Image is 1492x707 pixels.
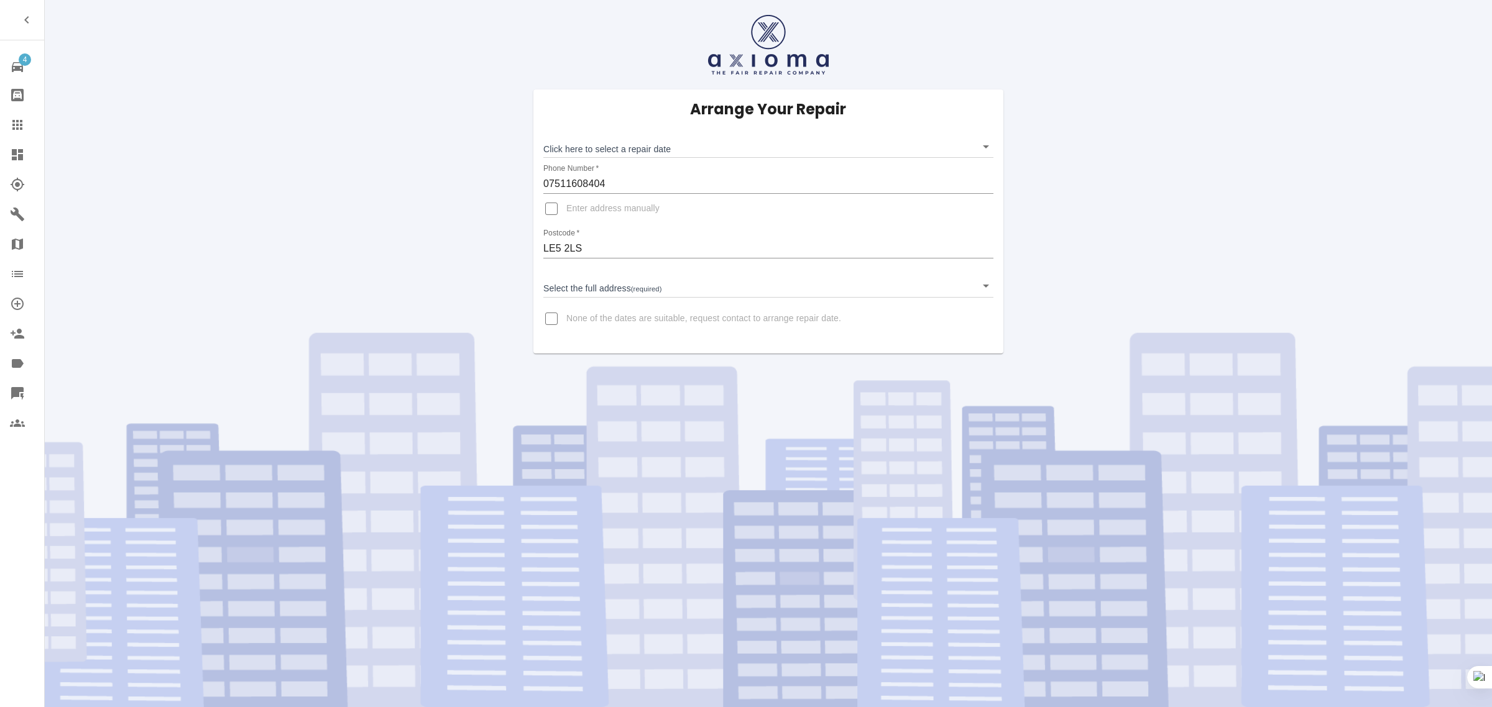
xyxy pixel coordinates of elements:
span: None of the dates are suitable, request contact to arrange repair date. [566,312,841,325]
span: Enter address manually [566,203,660,215]
label: Phone Number [543,163,599,174]
h5: Arrange Your Repair [690,99,846,119]
img: axioma [708,15,829,75]
span: 4 [19,53,31,66]
label: Postcode [543,228,579,239]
